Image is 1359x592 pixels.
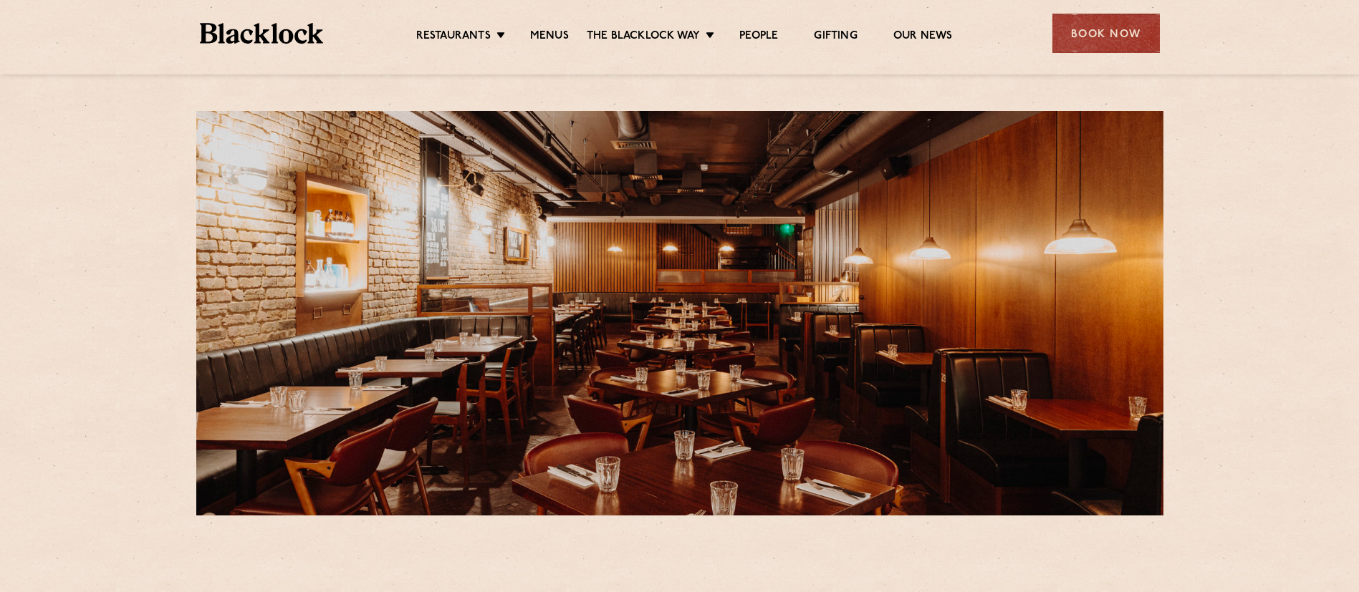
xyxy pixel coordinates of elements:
div: Book Now [1052,14,1160,53]
a: People [739,29,778,45]
a: Our News [893,29,953,45]
a: Gifting [814,29,857,45]
img: BL_Textured_Logo-footer-cropped.svg [200,23,324,44]
a: Restaurants [416,29,491,45]
a: The Blacklock Way [587,29,700,45]
a: Menus [530,29,569,45]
